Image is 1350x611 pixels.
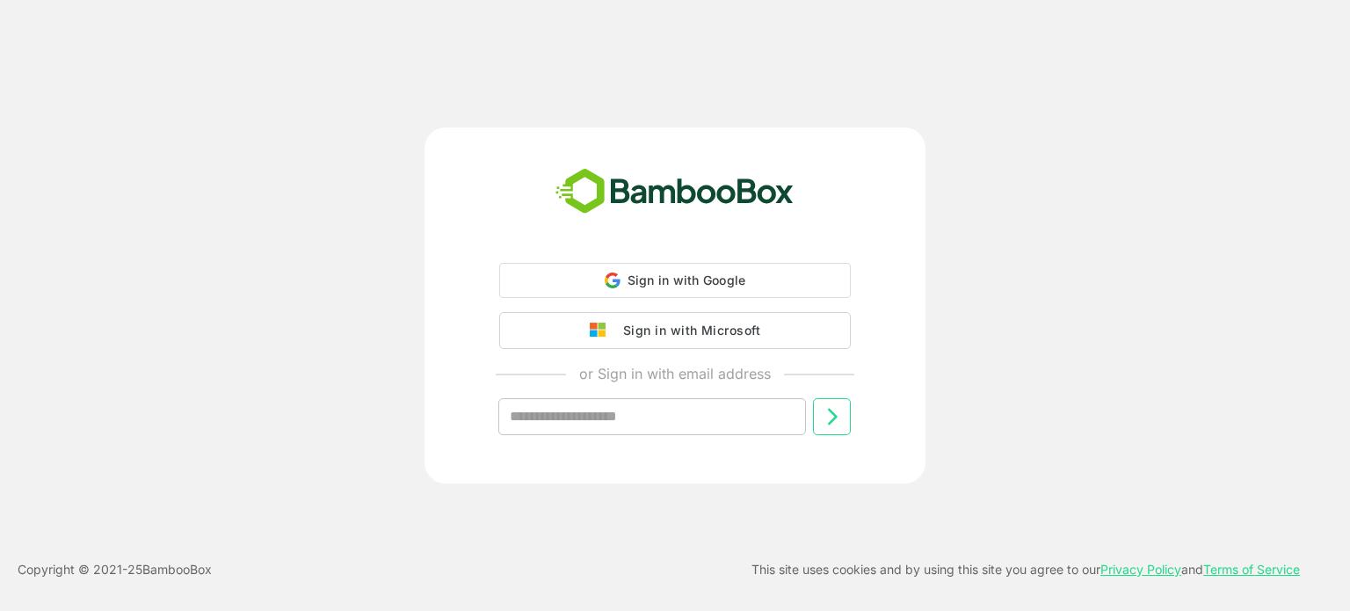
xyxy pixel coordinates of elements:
[1100,562,1181,577] a: Privacy Policy
[1203,562,1300,577] a: Terms of Service
[499,312,851,349] button: Sign in with Microsoft
[751,559,1300,580] p: This site uses cookies and by using this site you agree to our and
[590,323,614,338] img: google
[614,319,760,342] div: Sign in with Microsoft
[628,273,746,287] span: Sign in with Google
[579,363,771,384] p: or Sign in with email address
[18,559,212,580] p: Copyright © 2021- 25 BambooBox
[499,263,851,298] div: Sign in with Google
[546,163,803,221] img: bamboobox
